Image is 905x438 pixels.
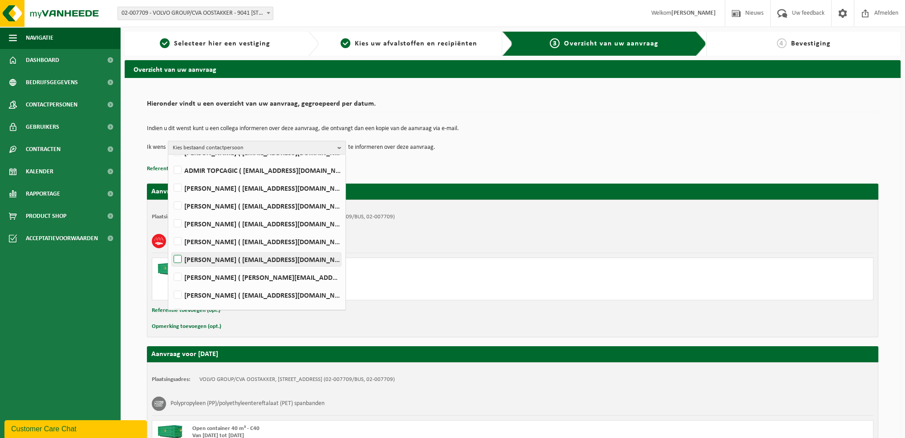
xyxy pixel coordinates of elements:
[26,94,77,116] span: Contactpersonen
[26,138,61,160] span: Contracten
[341,38,350,48] span: 2
[152,305,220,316] button: Referentie toevoegen (opt.)
[147,100,878,112] h2: Hieronder vindt u een overzicht van uw aanvraag, gegroepeerd per datum.
[26,227,98,250] span: Acceptatievoorwaarden
[777,38,787,48] span: 4
[147,163,215,175] button: Referentie toevoegen (opt.)
[172,270,341,284] label: [PERSON_NAME] ( [PERSON_NAME][EMAIL_ADDRESS][DOMAIN_NAME] )
[26,116,59,138] span: Gebruikers
[157,262,183,276] img: HK-XC-40-GN-00.png
[791,40,831,47] span: Bevestiging
[172,253,341,266] label: [PERSON_NAME] ( [EMAIL_ADDRESS][DOMAIN_NAME] )
[147,126,878,132] p: Indien u dit wenst kunt u een collega informeren over deze aanvraag, die ontvangt dan een kopie v...
[172,235,341,248] label: [PERSON_NAME] ( [EMAIL_ADDRESS][DOMAIN_NAME] )
[172,306,341,319] label: [PERSON_NAME] ( [EMAIL_ADDRESS][DOMAIN_NAME] )
[4,418,149,438] iframe: chat widget
[168,141,346,154] button: Kies bestaand contactpersoon
[199,376,395,383] td: VOLVO GROUP/CVA OOSTAKKER, [STREET_ADDRESS] (02-007709/BUS, 02-007709)
[147,141,166,154] p: Ik wens
[174,40,270,47] span: Selecteer hier een vestiging
[192,277,548,284] div: Ophalen en plaatsen lege container
[26,183,60,205] span: Rapportage
[152,321,221,332] button: Opmerking toevoegen (opt.)
[172,288,341,302] label: [PERSON_NAME] ( [EMAIL_ADDRESS][DOMAIN_NAME] )
[170,397,325,411] h3: Polypropyleen (PP)/polyethyleentereftalaat (PET) spanbanden
[26,27,53,49] span: Navigatie
[26,160,53,183] span: Kalender
[118,7,273,20] span: 02-007709 - VOLVO GROUP/CVA OOSTAKKER - 9041 OOSTAKKER, SMALLEHEERWEG 31
[323,38,495,49] a: 2Kies uw afvalstoffen en recipiënten
[173,141,334,155] span: Kies bestaand contactpersoon
[125,60,901,78] h2: Overzicht van uw aanvraag
[172,217,341,230] label: [PERSON_NAME] ( [EMAIL_ADDRESS][DOMAIN_NAME] )
[348,141,435,154] p: te informeren over deze aanvraag.
[152,214,191,220] strong: Plaatsingsadres:
[355,40,477,47] span: Kies uw afvalstoffen en recipiënten
[26,205,66,227] span: Product Shop
[671,10,716,16] strong: [PERSON_NAME]
[26,49,59,71] span: Dashboard
[192,426,260,431] span: Open container 40 m³ - C40
[564,40,658,47] span: Overzicht van uw aanvraag
[550,38,560,48] span: 3
[152,377,191,382] strong: Plaatsingsadres:
[129,38,301,49] a: 1Selecteer hier een vestiging
[192,288,548,295] div: Aantal: 1
[160,38,170,48] span: 1
[172,164,341,177] label: ADMIR TOPCAGIC ( [EMAIL_ADDRESS][DOMAIN_NAME] )
[172,199,341,213] label: [PERSON_NAME] ( [EMAIL_ADDRESS][DOMAIN_NAME] )
[151,351,218,358] strong: Aanvraag voor [DATE]
[151,188,218,195] strong: Aanvraag voor [DATE]
[26,71,78,94] span: Bedrijfsgegevens
[172,181,341,195] label: [PERSON_NAME] ( [EMAIL_ADDRESS][DOMAIN_NAME] )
